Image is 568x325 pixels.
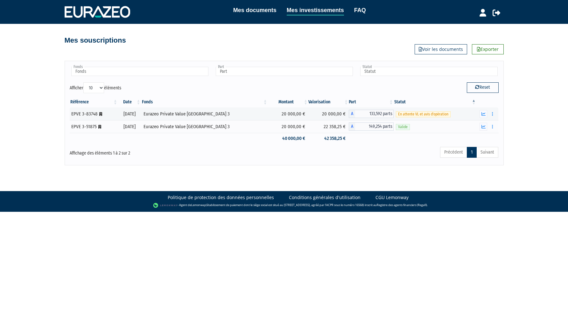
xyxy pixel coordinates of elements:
a: Registre des agents financiers (Regafi) [377,203,427,207]
span: A [349,110,355,118]
a: Précédent [440,147,467,158]
td: 20 000,00 € [268,107,308,120]
a: Exporter [472,44,504,54]
th: Date: activer pour trier la colonne par ordre croissant [118,97,141,107]
a: Suivant [476,147,498,158]
td: 42 358,25 € [308,133,349,144]
div: [DATE] [120,123,139,130]
a: 1 [467,147,477,158]
a: Mes investissements [287,6,344,16]
th: Montant: activer pour trier la colonne par ordre croissant [268,97,308,107]
span: En attente VL et avis d'opération [396,111,451,117]
span: Valide [396,124,410,130]
div: Eurazeo Private Value [GEOGRAPHIC_DATA] 3 [144,123,266,130]
select: Afficheréléments [83,82,104,93]
div: EPVE 3-51875 [71,123,116,130]
button: Reset [467,82,499,93]
div: - Agent de (établissement de paiement dont le siège social est situé au [STREET_ADDRESS], agréé p... [6,202,562,209]
img: 1732889491-logotype_eurazeo_blanc_rvb.png [65,6,130,17]
i: [Français] Personne morale [99,112,102,116]
i: [Français] Personne morale [98,125,101,129]
div: [DATE] [120,111,139,117]
img: logo-lemonway.png [153,202,178,209]
td: 20 000,00 € [268,120,308,133]
div: EPVE 3-83748 [71,111,116,117]
a: Lemonway [191,203,206,207]
a: Mes documents [233,6,277,15]
a: FAQ [354,6,366,15]
a: CGU Lemonway [375,194,409,201]
td: 20 000,00 € [308,107,349,120]
span: 133,592 parts [355,110,394,118]
span: A [349,122,355,131]
div: A - Eurazeo Private Value Europe 3 [349,122,394,131]
a: Conditions générales d'utilisation [289,194,361,201]
th: Part: activer pour trier la colonne par ordre croissant [349,97,394,107]
a: Voir les documents [415,44,467,54]
h4: Mes souscriptions [65,37,126,44]
div: Affichage des éléments 1 à 2 sur 2 [70,146,243,156]
div: A - Eurazeo Private Value Europe 3 [349,110,394,118]
div: Eurazeo Private Value [GEOGRAPHIC_DATA] 3 [144,111,266,117]
td: 40 000,00 € [268,133,308,144]
td: 22 358,25 € [308,120,349,133]
span: 149,254 parts [355,122,394,131]
th: Référence : activer pour trier la colonne par ordre croissant [70,97,118,107]
a: Politique de protection des données personnelles [168,194,274,201]
th: Valorisation: activer pour trier la colonne par ordre croissant [308,97,349,107]
label: Afficher éléments [70,82,121,93]
th: Fonds: activer pour trier la colonne par ordre croissant [141,97,268,107]
th: Statut : activer pour trier la colonne par ordre d&eacute;croissant [394,97,476,107]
